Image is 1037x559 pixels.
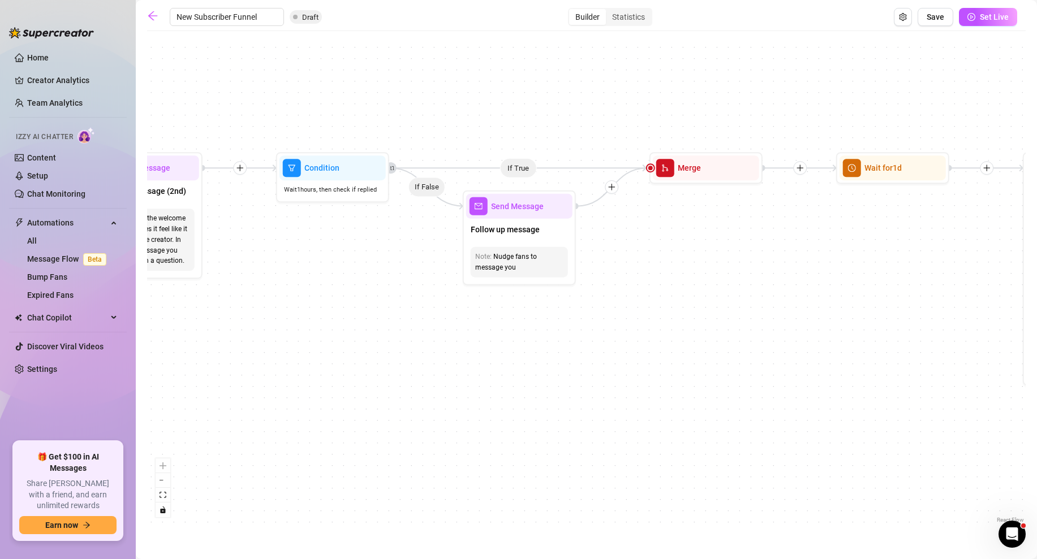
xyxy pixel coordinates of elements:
a: Expired Fans [27,291,74,300]
a: Discover Viral Videos [27,342,104,351]
div: mergeMerge [649,152,763,184]
button: Earn nowarrow-right [19,516,117,534]
button: Save Flow [918,8,953,26]
span: Izzy AI Chatter [16,132,73,142]
span: filter [283,159,301,177]
span: Set Live [980,12,1009,21]
span: play-circle [967,13,975,21]
span: mail [470,197,488,215]
span: plus [796,164,804,172]
span: arrow-right [83,521,91,529]
span: Earn now [45,521,78,530]
span: Draft [302,13,319,21]
span: Chat Copilot [27,309,107,327]
div: React Flow controls [156,458,170,517]
span: Condition [304,162,339,174]
a: Creator Analytics [27,71,118,89]
span: Save [927,12,944,21]
span: plus [983,164,991,172]
span: Automations [27,214,107,232]
span: Send Message [118,162,170,174]
div: clock-circleWait for1d [836,152,949,184]
div: Statistics [606,9,651,25]
div: segmented control [568,8,652,26]
a: Team Analytics [27,98,83,107]
a: Setup [27,171,48,180]
img: logo-BBDzfeDw.svg [9,27,94,38]
span: plus [236,164,244,172]
div: filterConditionWait1hours, then check if replied [276,152,389,202]
a: React Flow attribution [997,517,1024,523]
span: Wait 1 hours, then check if replied [284,185,377,194]
span: Follow up message [471,223,540,236]
span: thunderbolt [15,218,24,227]
span: plus [608,183,616,191]
span: 🎁 Get $100 in AI Messages [19,452,117,474]
button: zoom out [156,473,170,488]
button: Set Live [959,8,1017,26]
iframe: Intercom live chat [999,521,1026,548]
g: Edge from fafa4a40-c2a5-4d97-bea9-e86bdc2e3dd7 to a6dfedf9-ba65-4b72-8f37-e1bfbae51f59 [390,168,464,206]
button: fit view [156,488,170,502]
span: Share [PERSON_NAME] with a friend, and earn unlimited rewards [19,478,117,512]
div: mailSend MessageFollow up messageNote:Nudge fans to message you [463,190,576,285]
span: retweet [387,166,395,171]
input: Edit Title [170,8,284,26]
div: Builder [569,9,606,25]
a: Bump Fans [27,272,67,281]
span: merge [656,159,674,177]
div: Nudge fans to message you [475,252,563,273]
span: Wait for 1d [864,162,902,174]
g: Edge from a6dfedf9-ba65-4b72-8f37-e1bfbae51f59 to a4f418d2-7159-4913-93f4-f9cbd04844c8 [576,168,647,206]
a: arrow-left [147,10,164,24]
img: Chat Copilot [15,314,22,322]
span: Send Message [491,200,544,213]
a: All [27,236,37,245]
a: Content [27,153,56,162]
span: setting [899,13,907,21]
span: clock-circle [843,159,861,177]
span: arrow-left [147,10,158,21]
a: Chat Monitoring [27,189,85,198]
a: Settings [27,365,57,374]
div: mailSend MessageWelcome message (2nd)Splitting the welcome message makes it feel like it was sent... [89,152,203,279]
button: toggle interactivity [156,502,170,517]
button: Open Exit Rules [894,8,912,26]
span: Beta [83,253,106,266]
a: Home [27,53,49,62]
img: AI Chatter [78,127,95,144]
span: Welcome message (2nd) [97,185,186,197]
span: Merge [678,162,701,174]
a: Message FlowBeta [27,254,111,263]
div: Splitting the welcome message makes it feel like it was sent by the creator. In the second messag... [102,213,190,266]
